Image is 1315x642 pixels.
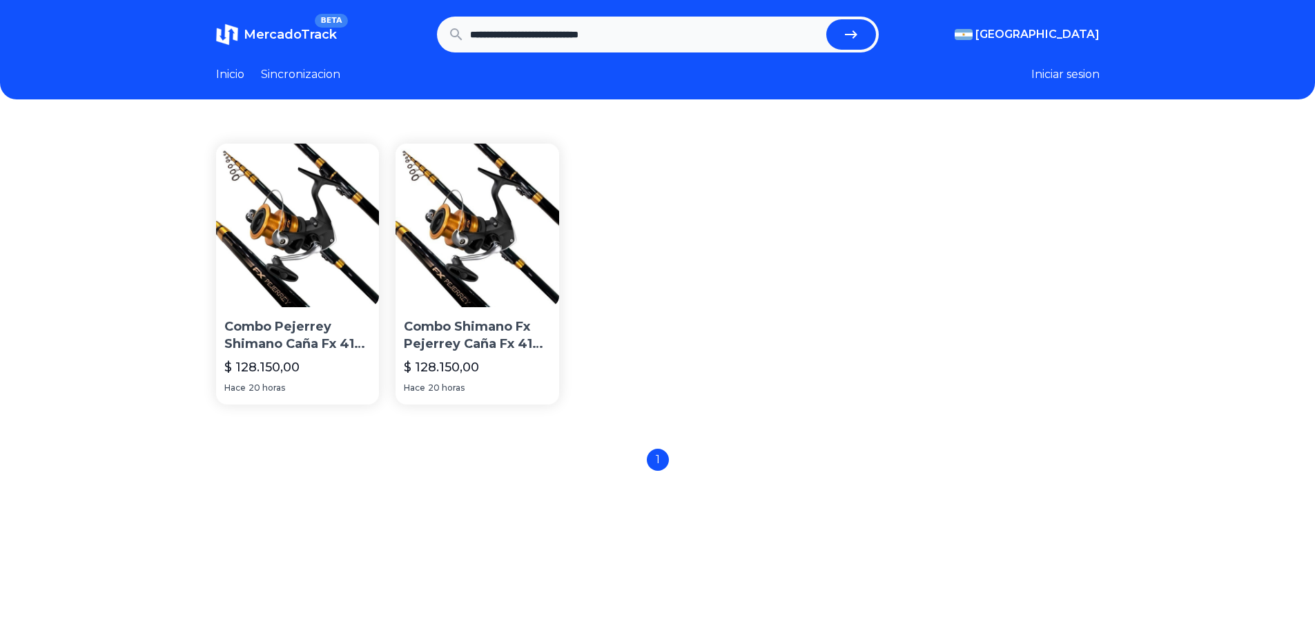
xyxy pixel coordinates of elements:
a: Sincronizacion [261,66,340,83]
span: Hace [224,382,246,393]
img: MercadoTrack [216,23,238,46]
img: Argentina [955,29,973,40]
a: Combo Pejerrey Shimano Caña Fx 410 / Reel Fx 3000 Pesca Combo Pejerrey Shimano Caña Fx 410 / Reel... [216,144,380,405]
p: Combo Pejerrey Shimano Caña Fx 410 / Reel Fx 3000 Pesca [224,318,371,353]
p: $ 128.150,00 [404,358,479,377]
a: MercadoTrackBETA [216,23,337,46]
span: 20 horas [428,382,465,393]
img: Combo Pejerrey Shimano Caña Fx 410 / Reel Fx 3000 Pesca [216,144,380,307]
p: Combo Shimano Fx Pejerrey Caña Fx 410 + Reel Fx 3000 [404,318,551,353]
span: MercadoTrack [244,27,337,42]
span: 20 horas [249,382,285,393]
span: [GEOGRAPHIC_DATA] [975,26,1100,43]
a: Inicio [216,66,244,83]
img: Combo Shimano Fx Pejerrey Caña Fx 410 + Reel Fx 3000 [396,144,559,307]
span: Hace [404,382,425,393]
a: Combo Shimano Fx Pejerrey Caña Fx 410 + Reel Fx 3000 Combo Shimano Fx Pejerrey Caña Fx 410 + Reel... [396,144,559,405]
span: BETA [315,14,347,28]
p: $ 128.150,00 [224,358,300,377]
button: Iniciar sesion [1031,66,1100,83]
button: [GEOGRAPHIC_DATA] [955,26,1100,43]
